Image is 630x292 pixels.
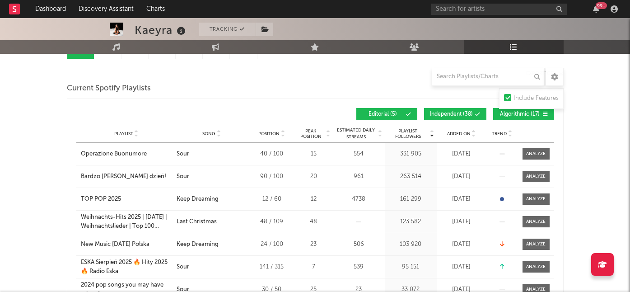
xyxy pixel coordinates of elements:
div: 95 151 [387,263,434,272]
div: Keep Dreaming [177,240,219,249]
input: Search Playlists/Charts [432,68,545,86]
div: 7 [297,263,331,272]
span: Playlist [114,131,133,137]
div: 4738 [335,195,383,204]
div: 141 / 315 [252,263,292,272]
div: 123 582 [387,217,434,226]
div: Kaeyra [135,23,188,38]
div: 12 / 60 [252,195,292,204]
div: 12 [297,195,331,204]
div: 15 [297,150,331,159]
div: 40 / 100 [252,150,292,159]
div: Operazione Buonumore [81,150,147,159]
div: 331 905 [387,150,434,159]
span: Algorithmic ( 17 ) [499,112,541,117]
div: 24 / 100 [252,240,292,249]
div: [DATE] [439,195,484,204]
span: Independent ( 38 ) [430,112,473,117]
div: Keep Dreaming [177,195,219,204]
div: 99 + [596,2,607,9]
span: Song [202,131,215,137]
div: New Music [DATE] Polska [81,240,149,249]
div: 23 [297,240,331,249]
a: ESKA Sierpień 2025 🔥 Hity 2025 🔥 Radio Eska [81,258,172,276]
span: Trend [492,131,507,137]
div: Last Christmas [177,217,217,226]
div: 554 [335,150,383,159]
div: Bardzo [PERSON_NAME] dzień! [81,172,166,181]
span: Estimated Daily Streams [335,127,377,141]
div: TOP POP 2025 [81,195,121,204]
span: Editorial ( 5 ) [362,112,404,117]
div: 20 [297,172,331,181]
span: Peak Position [297,128,325,139]
div: 263 514 [387,172,434,181]
span: Added On [447,131,471,137]
button: Algorithmic(17) [493,108,554,120]
input: Search for artists [431,4,567,15]
div: 539 [335,263,383,272]
button: Independent(38) [424,108,486,120]
button: 99+ [593,5,599,13]
span: Playlist Followers [387,128,429,139]
div: Include Features [513,93,559,104]
a: Weihnachts-Hits 2025 | [DATE] | Weihnachtslieder | Top 100 Christmas [81,213,172,231]
div: [DATE] [439,240,484,249]
div: 961 [335,172,383,181]
div: [DATE] [439,263,484,272]
div: 506 [335,240,383,249]
div: [DATE] [439,172,484,181]
div: 103 920 [387,240,434,249]
a: Operazione Buonumore [81,150,172,159]
button: Tracking [199,23,256,36]
a: Bardzo [PERSON_NAME] dzień! [81,172,172,181]
a: New Music [DATE] Polska [81,240,172,249]
div: Sour [177,150,189,159]
div: [DATE] [439,150,484,159]
div: [DATE] [439,217,484,226]
div: 48 [297,217,331,226]
button: Editorial(5) [356,108,417,120]
span: Current Spotify Playlists [67,83,151,94]
div: 161 299 [387,195,434,204]
div: 48 / 109 [252,217,292,226]
a: TOP POP 2025 [81,195,172,204]
span: Position [258,131,280,137]
div: 90 / 100 [252,172,292,181]
div: Sour [177,172,189,181]
div: Sour [177,263,189,272]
